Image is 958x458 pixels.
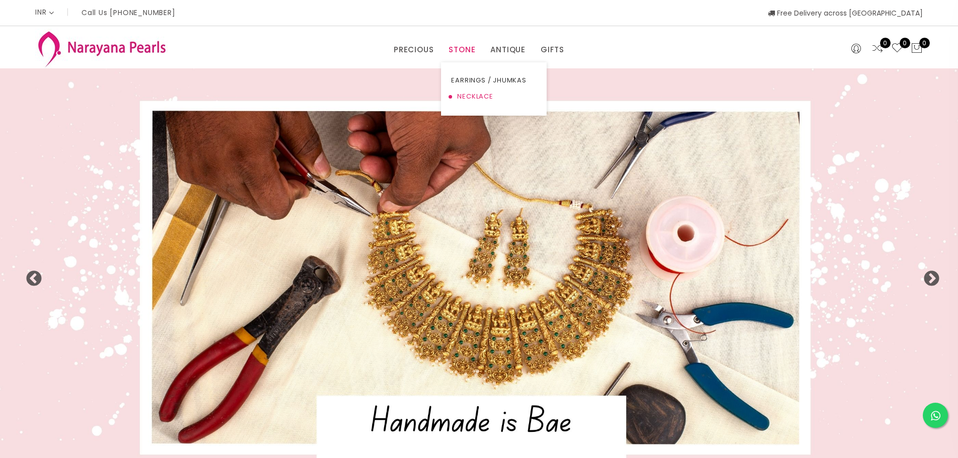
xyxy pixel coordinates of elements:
p: Call Us [PHONE_NUMBER] [81,9,176,16]
button: Next [923,270,933,281]
a: NECKLACE [451,88,537,105]
a: 0 [872,42,884,55]
span: 0 [880,38,891,48]
a: EARRINGS / JHUMKAS [451,72,537,88]
a: ANTIQUE [490,42,526,57]
a: 0 [891,42,903,55]
span: 0 [900,38,910,48]
a: PRECIOUS [394,42,433,57]
a: GIFTS [541,42,564,57]
button: Previous [25,270,35,281]
span: 0 [919,38,930,48]
a: STONE [449,42,475,57]
button: 0 [911,42,923,55]
span: Free Delivery across [GEOGRAPHIC_DATA] [768,8,923,18]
